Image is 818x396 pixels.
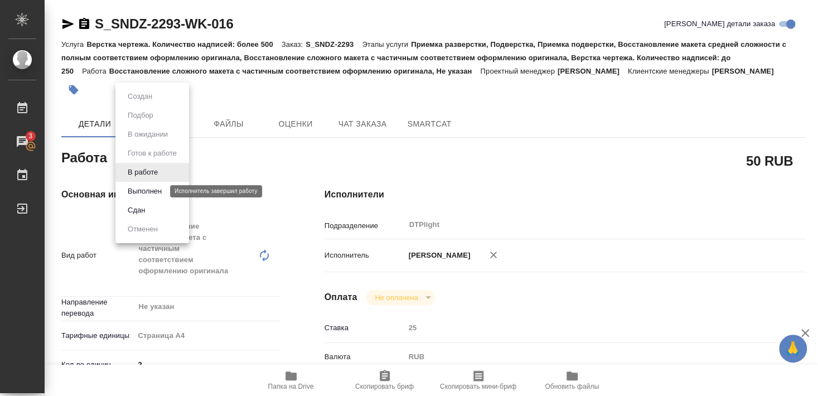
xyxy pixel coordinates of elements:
button: В работе [124,166,161,178]
button: В ожидании [124,128,171,141]
button: Создан [124,90,156,103]
button: Выполнен [124,185,165,197]
button: Отменен [124,223,161,235]
button: Готов к работе [124,147,180,160]
button: Сдан [124,204,148,216]
button: Подбор [124,109,157,122]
